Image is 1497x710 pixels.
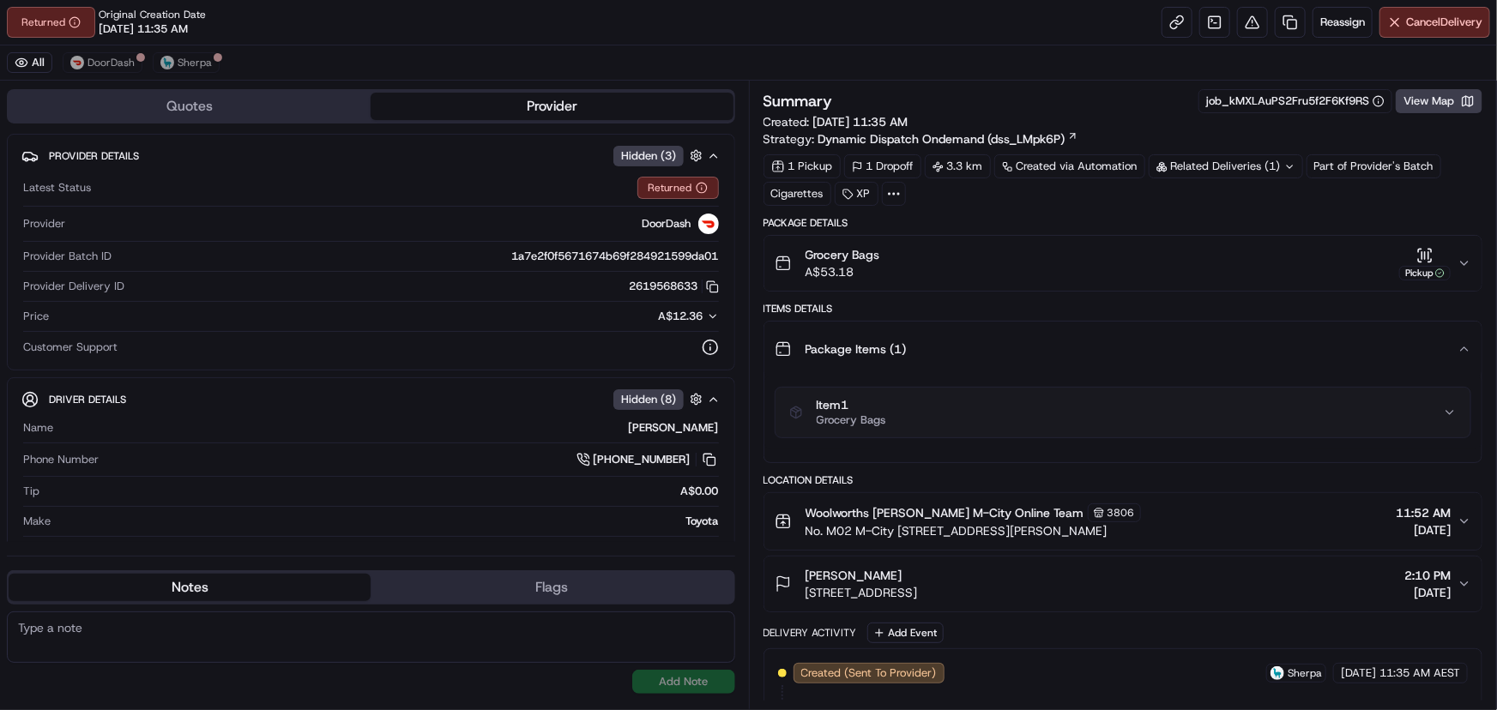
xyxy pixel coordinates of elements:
button: Hidden (8) [613,388,707,410]
span: Provider Delivery ID [23,279,124,294]
button: Hidden (3) [613,145,707,166]
span: Woolworths [PERSON_NAME] M-City Online Team [806,504,1084,521]
span: Driver Details [49,393,126,406]
div: Pickup [1399,266,1451,280]
span: [DATE] [1404,584,1451,601]
div: Items Details [764,302,1483,316]
span: Grocery Bags [817,413,886,427]
button: Returned [637,177,719,199]
div: Location Details [764,473,1483,487]
span: Latest Status [23,180,91,196]
button: A$12.36 [568,309,719,324]
div: XP [835,182,878,206]
span: [PHONE_NUMBER] [594,452,691,467]
div: Cigarettes [764,182,831,206]
button: Reassign [1313,7,1373,38]
span: [DATE] 11:35 AM [99,21,188,37]
span: Hidden ( 8 ) [621,392,676,407]
span: Package Items ( 1 ) [806,340,907,358]
a: Created via Automation [994,154,1145,178]
span: Item 1 [817,398,886,413]
a: Dynamic Dispatch Ondemand (dss_LMpk6P) [818,130,1078,147]
div: [PERSON_NAME] [60,420,719,436]
span: Sherpa [178,56,212,69]
span: [STREET_ADDRESS] [806,584,918,601]
button: Driver DetailsHidden (8) [21,385,721,413]
span: Phone Number [23,452,99,467]
div: Related Deliveries (1) [1149,154,1303,178]
span: DoorDash [643,216,691,232]
span: 3806 [1108,506,1135,520]
div: A$0.00 [46,484,719,499]
div: 1 Dropoff [844,154,921,178]
div: 1 Pickup [764,154,841,178]
button: Returned [7,7,95,38]
img: sherpa_logo.png [1271,666,1284,680]
span: 2:10 PM [1404,567,1451,584]
button: Package Items (1) [764,322,1482,376]
div: Strategy: [764,130,1078,147]
button: All [7,52,52,73]
span: Hidden ( 3 ) [621,148,676,164]
span: [PERSON_NAME] [806,567,902,584]
div: Package Items (1) [764,376,1482,462]
button: [PERSON_NAME][STREET_ADDRESS]2:10 PM[DATE] [764,557,1482,611]
span: 11:52 AM [1396,504,1451,521]
button: Quotes [9,93,371,120]
span: A$12.36 [659,309,703,323]
img: doordash_logo_v2.png [70,56,84,69]
span: A$53.18 [806,263,880,280]
span: Price [23,309,49,324]
span: Make [23,514,51,529]
button: CancelDelivery [1379,7,1490,38]
span: [DATE] [1341,665,1376,681]
span: No. M02 M-City [STREET_ADDRESS][PERSON_NAME] [806,522,1141,539]
button: Add Event [867,623,944,643]
button: Flags [371,574,733,601]
button: 2619568633 [630,279,719,294]
span: Cancel Delivery [1406,15,1482,30]
img: sherpa_logo.png [160,56,174,69]
img: doordash_logo_v2.png [698,214,719,234]
button: View Map [1396,89,1482,113]
span: [DATE] 11:35 AM [813,114,908,129]
div: 3.3 km [925,154,991,178]
button: Item1Grocery Bags [776,388,1471,437]
span: Provider Batch ID [23,249,112,264]
button: Provider [371,93,733,120]
div: Delivery Activity [764,626,857,640]
span: Tip [23,484,39,499]
button: job_kMXLAuPS2Fru5f2F6Kf9RS [1206,93,1385,109]
h3: Summary [764,93,833,109]
span: Grocery Bags [806,246,880,263]
span: 11:35 AM AEST [1379,665,1460,681]
span: Customer Support [23,340,118,355]
button: DoorDash [63,52,142,73]
span: 1a7e2f0f5671674b69f284921599da01 [512,249,719,264]
span: Sherpa [1288,666,1322,680]
span: Reassign [1320,15,1365,30]
span: Created: [764,113,908,130]
span: Provider [23,216,65,232]
a: [PHONE_NUMBER] [576,450,719,469]
button: Woolworths [PERSON_NAME] M-City Online Team3806No. M02 M-City [STREET_ADDRESS][PERSON_NAME]11:52 ... [764,493,1482,550]
span: Provider Details [49,149,139,163]
span: Created (Sent To Provider) [801,665,937,681]
div: Package Details [764,216,1483,230]
span: Original Creation Date [99,8,206,21]
div: Toyota [57,514,719,529]
span: Name [23,420,53,436]
button: Notes [9,574,371,601]
button: Grocery BagsA$53.18Pickup [764,236,1482,291]
span: [DATE] [1396,521,1451,539]
span: Dynamic Dispatch Ondemand (dss_LMpk6P) [818,130,1065,147]
span: DoorDash [88,56,135,69]
button: Pickup [1399,247,1451,280]
button: Sherpa [153,52,220,73]
button: Provider DetailsHidden (3) [21,141,721,170]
